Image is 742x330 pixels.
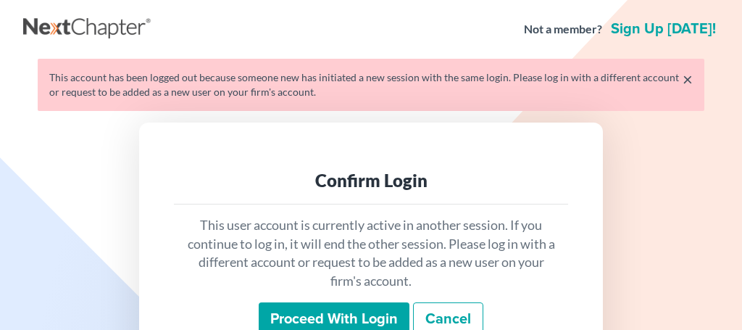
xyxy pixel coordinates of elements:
[608,22,719,36] a: Sign up [DATE]!
[524,21,602,38] strong: Not a member?
[185,216,556,291] p: This user account is currently active in another session. If you continue to log in, it will end ...
[185,169,556,192] div: Confirm Login
[49,70,693,99] div: This account has been logged out because someone new has initiated a new session with the same lo...
[683,70,693,88] a: ×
